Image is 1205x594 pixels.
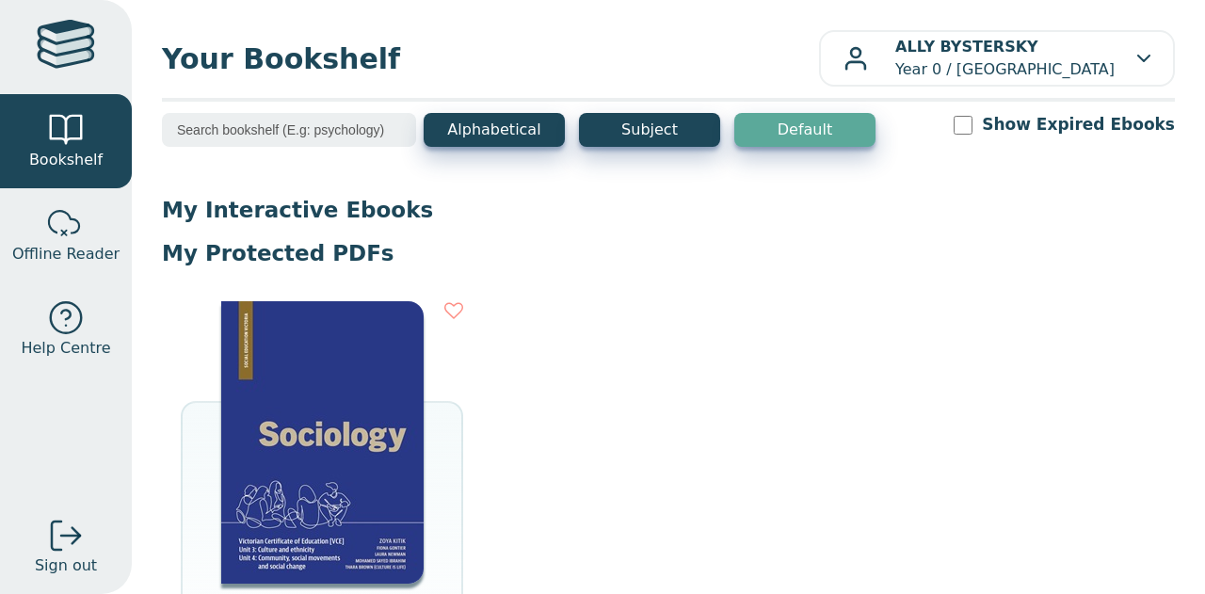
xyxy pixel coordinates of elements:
[162,38,819,80] span: Your Bookshelf
[162,113,416,147] input: Search bookshelf (E.g: psychology)
[895,36,1115,81] p: Year 0 / [GEOGRAPHIC_DATA]
[221,301,424,584] img: 5bda90e2-9632-4ad1-b11a-e3040a626439.jpg
[35,554,97,577] span: Sign out
[579,113,720,147] button: Subject
[424,113,565,147] button: Alphabetical
[982,113,1175,136] label: Show Expired Ebooks
[895,38,1038,56] b: ALLY BYSTERSKY
[12,243,120,265] span: Offline Reader
[819,30,1175,87] button: ALLY BYSTERSKYYear 0 / [GEOGRAPHIC_DATA]
[734,113,876,147] button: Default
[162,239,1175,267] p: My Protected PDFs
[21,337,110,360] span: Help Centre
[29,149,103,171] span: Bookshelf
[162,196,1175,224] p: My Interactive Ebooks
